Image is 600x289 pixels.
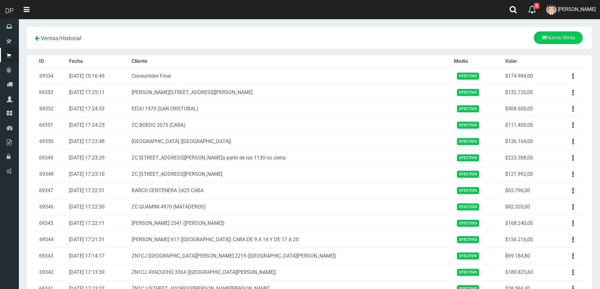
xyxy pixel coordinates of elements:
[129,117,451,133] td: ZC BOEDO 2075 (CABA)
[457,73,479,79] span: Efectivo
[546,4,557,15] img: User Image
[503,199,553,215] td: $82.320,00
[457,89,479,96] span: Efectivo
[66,133,129,150] td: [DATE] 17:23:48
[37,55,66,68] th: ID
[503,68,553,85] td: $174.984,00
[503,248,553,264] td: $69.184,80
[66,84,129,101] td: [DATE] 17:25:11
[457,236,479,243] span: Efectivo
[37,215,66,231] td: 69345
[534,3,540,9] span: 0
[503,150,553,166] td: $223.308,00
[503,264,553,281] td: $189.825,60
[37,264,66,281] td: 69342
[129,68,451,85] td: Consumidor Final
[37,133,66,150] td: 69350
[129,150,451,166] td: ZC [STREET_ADDRESS][PERSON_NAME]a partir de las 1130 no cierra
[66,264,129,281] td: [DATE] 17:13:59
[66,68,129,85] td: [DATE] 10:16:49
[503,215,553,231] td: $168.240,00
[451,55,503,68] th: Medio
[66,248,129,264] td: [DATE] 17:14:17
[66,117,129,133] td: [DATE] 17:24:23
[503,182,553,199] td: $65.796,00
[60,35,81,42] span: Historial
[66,101,129,117] td: [DATE] 17:24:53
[37,166,66,182] td: 69348
[457,138,479,145] span: Efectivo
[66,55,129,68] th: Fecha
[66,182,129,199] td: [DATE] 17:22:51
[457,171,479,177] span: Efectivo
[457,253,479,259] span: Efectivo
[66,199,129,215] td: [DATE] 17:22:30
[503,117,553,133] td: $111.400,00
[457,187,479,194] span: Efectivo
[129,182,451,199] td: BARCO CENTENERA 2425 CABA
[457,154,479,161] span: Efectivo
[129,231,451,248] td: [PERSON_NAME] 617 ([GEOGRAPHIC_DATA]) CABA DE 9 A 14 Y DE 17 A 20
[457,203,479,210] span: Efectivo
[503,231,553,248] td: $156.216,00
[558,6,596,12] span: [PERSON_NAME]
[66,150,129,166] td: [DATE] 17:23:29
[129,264,451,281] td: ZN1CJ AYACUCHO 3364 ([GEOGRAPHIC_DATA][PERSON_NAME])
[37,248,66,264] td: 69343
[457,269,479,275] span: Efectivo
[41,35,58,42] span: Ventas
[129,84,451,101] td: [PERSON_NAME][STREET_ADDRESS][PERSON_NAME]
[66,231,129,248] td: [DATE] 17:21:31
[457,220,479,226] span: Efectivo
[129,248,451,264] td: ZN1CJ [GEOGRAPHIC_DATA][PERSON_NAME] 2219 ([GEOGRAPHIC_DATA][PERSON_NAME])
[37,231,66,248] td: 69344
[37,150,66,166] td: 69349
[37,182,66,199] td: 69347
[457,105,479,112] span: Efectivo
[503,101,553,117] td: $308.600,00
[129,133,451,150] td: [GEOGRAPHIC_DATA] ([GEOGRAPHIC_DATA])
[37,199,66,215] td: 69346
[129,101,451,117] td: EEUU 1970 (SAN CRISTOBAL)
[37,84,66,101] td: 69353
[129,55,451,68] th: Cliente
[503,133,553,150] td: $136.104,00
[503,166,553,182] td: $121.992,00
[503,55,553,68] th: Valor
[31,31,217,44] div: /
[66,215,129,231] td: [DATE] 17:22:11
[457,122,479,128] span: Efectivo
[503,84,553,101] td: $132.720,00
[129,199,451,215] td: ZC GUAMINI 4970 (MATADEROS)
[129,166,451,182] td: ZC [STREET_ADDRESS][PERSON_NAME]
[37,68,66,85] td: 69354
[37,101,66,117] td: 69352
[66,166,129,182] td: [DATE] 17:23:10
[534,31,583,44] a: Nueva Venta
[37,117,66,133] td: 69351
[129,215,451,231] td: [PERSON_NAME] 2541 ([PERSON_NAME])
